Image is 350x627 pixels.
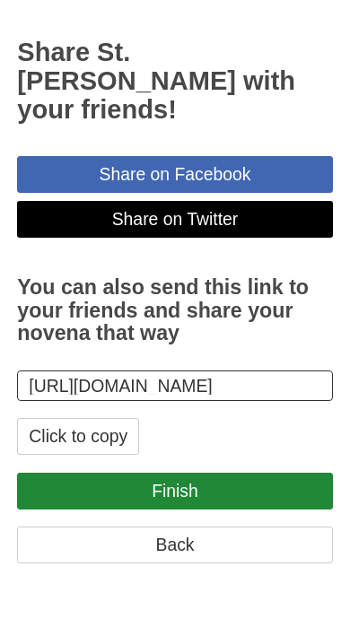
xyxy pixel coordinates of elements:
a: Share on Twitter [17,213,332,249]
h2: Share St. [PERSON_NAME] with your friends! [17,50,332,136]
h3: You can also send this link to your friends and share your novena that way [17,288,332,357]
a: Finish [17,484,332,521]
button: Click to copy [17,430,139,466]
a: Back [17,538,332,575]
a: Share on Facebook [17,168,332,205]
